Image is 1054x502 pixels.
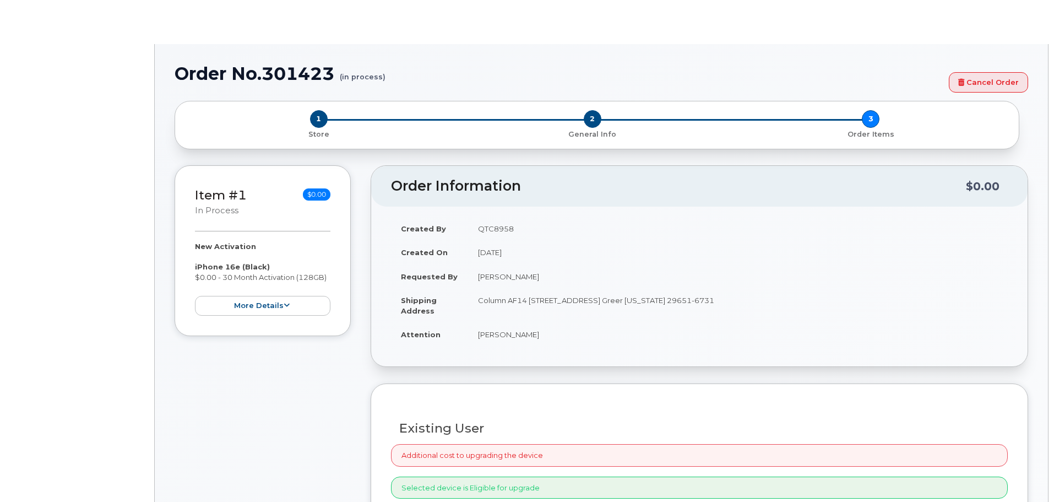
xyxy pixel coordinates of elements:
[458,129,727,139] p: General Info
[303,188,330,201] span: $0.00
[391,179,966,194] h2: Order Information
[195,187,247,203] a: Item #1
[453,128,731,139] a: 2 General Info
[468,217,1008,241] td: QTC8958
[949,72,1028,93] a: Cancel Order
[340,64,385,81] small: (in process)
[468,265,1008,289] td: [PERSON_NAME]
[401,248,448,257] strong: Created On
[195,262,270,271] strong: iPhone 16e (Black)
[401,272,458,281] strong: Requested By
[195,296,330,316] button: more details
[468,322,1008,347] td: [PERSON_NAME]
[966,176,999,197] div: $0.00
[195,206,238,215] small: in process
[310,110,328,128] span: 1
[468,288,1008,322] td: Column AF14 [STREET_ADDRESS] Greer [US_STATE] 29651-6731
[401,224,446,233] strong: Created By
[391,444,1008,467] div: Additional cost to upgrading the device
[401,296,437,315] strong: Shipping Address
[584,110,601,128] span: 2
[468,240,1008,265] td: [DATE]
[391,477,1008,499] div: Selected device is Eligible for upgrade
[175,64,943,83] h1: Order No.301423
[184,128,453,139] a: 1 Store
[188,129,449,139] p: Store
[195,242,256,251] strong: New Activation
[399,422,999,435] h3: Existing User
[195,241,330,316] div: $0.00 - 30 Month Activation (128GB)
[401,330,441,339] strong: Attention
